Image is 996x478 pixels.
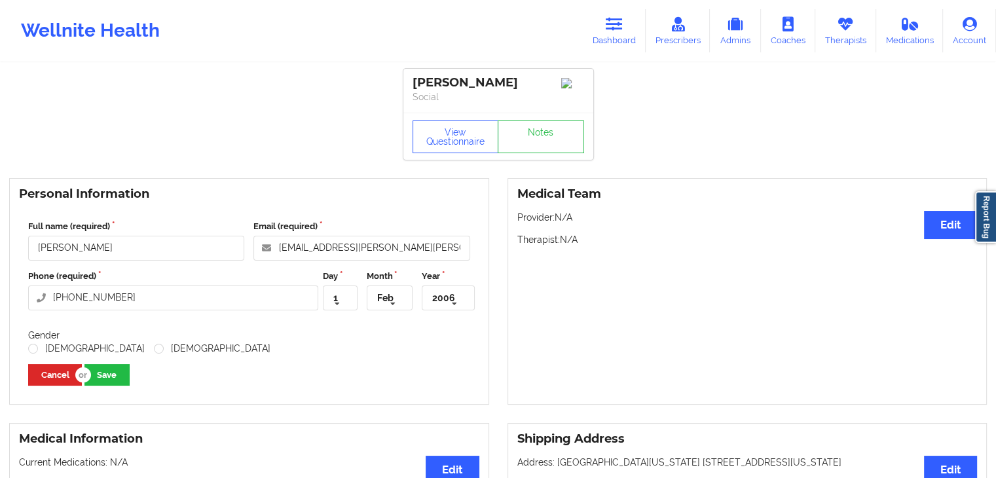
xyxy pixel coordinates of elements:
[377,293,394,303] div: Feb
[422,270,474,283] label: Year
[815,9,876,52] a: Therapists
[761,9,815,52] a: Coaches
[19,432,479,447] h3: Medical Information
[28,364,82,386] button: Cancel
[413,90,584,103] p: Social
[646,9,710,52] a: Prescribers
[367,270,413,283] label: Month
[28,330,60,340] label: Gender
[154,343,270,354] label: [DEMOGRAPHIC_DATA]
[975,191,996,243] a: Report Bug
[253,236,470,261] input: Email address
[561,78,584,88] img: Image%2Fplaceholer-image.png
[19,456,479,469] p: Current Medications: N/A
[19,187,479,202] h3: Personal Information
[876,9,944,52] a: Medications
[517,456,978,469] p: Address: [GEOGRAPHIC_DATA][US_STATE] [STREET_ADDRESS][US_STATE]
[943,9,996,52] a: Account
[517,233,978,246] p: Therapist: N/A
[413,120,499,153] button: View Questionnaire
[498,120,584,153] a: Notes
[517,187,978,202] h3: Medical Team
[517,432,978,447] h3: Shipping Address
[432,293,455,303] div: 2006
[84,364,130,386] button: Save
[28,343,145,354] label: [DEMOGRAPHIC_DATA]
[28,220,244,233] label: Full name (required)
[28,236,244,261] input: Full name
[323,270,357,283] label: Day
[583,9,646,52] a: Dashboard
[413,75,584,90] div: [PERSON_NAME]
[710,9,761,52] a: Admins
[517,211,978,224] p: Provider: N/A
[924,211,977,239] button: Edit
[28,285,318,310] input: Phone number
[253,220,470,233] label: Email (required)
[28,270,318,283] label: Phone (required)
